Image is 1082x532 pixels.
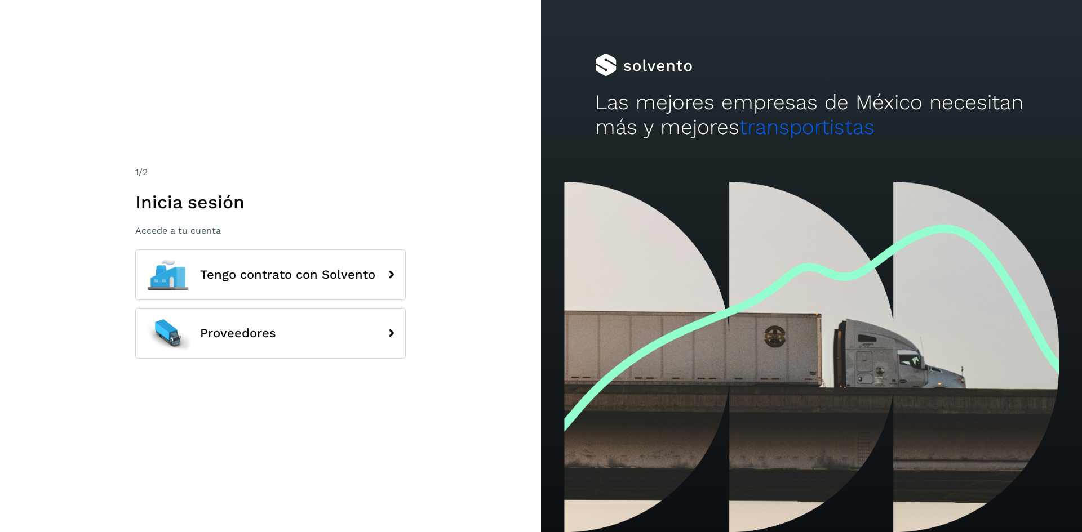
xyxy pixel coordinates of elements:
[135,191,406,213] h1: Inicia sesión
[739,115,875,139] span: transportistas
[200,268,375,281] span: Tengo contrato con Solvento
[135,249,406,300] button: Tengo contrato con Solvento
[135,308,406,359] button: Proveedores
[200,327,276,340] span: Proveedores
[595,90,1028,140] h2: Las mejores empresas de México necesitan más y mejores
[135,167,139,177] span: 1
[135,166,406,179] div: /2
[135,225,406,236] p: Accede a tu cuenta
